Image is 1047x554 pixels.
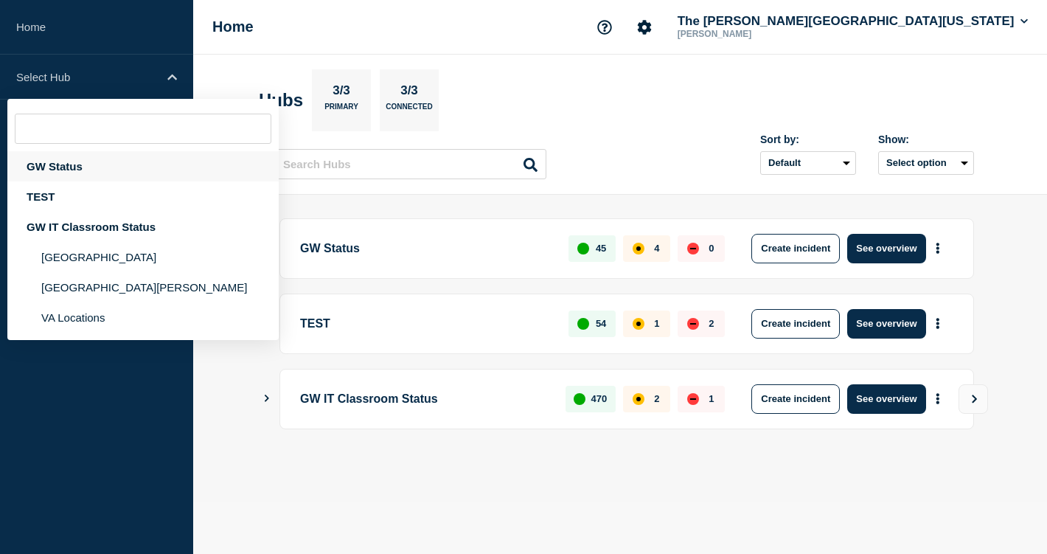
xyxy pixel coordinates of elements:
button: Select option [878,151,974,175]
li: [GEOGRAPHIC_DATA][PERSON_NAME] [7,272,279,302]
div: GW IT Classroom Status [7,212,279,242]
p: 0 [709,243,714,254]
p: 2 [654,393,659,404]
input: Search Hubs [266,149,546,179]
p: 2 [709,318,714,329]
p: Connected [386,103,432,118]
p: 3/3 [395,83,424,103]
p: 4 [654,243,659,254]
button: More actions [928,235,947,262]
p: Primary [324,103,358,118]
li: VA Locations [7,302,279,333]
p: 1 [654,318,659,329]
p: 470 [591,393,608,404]
div: down [687,393,699,405]
h2: Hubs [259,90,303,111]
button: Create incident [751,234,840,263]
button: More actions [928,310,947,337]
p: [PERSON_NAME] [675,29,828,39]
h1: Home [212,18,254,35]
div: TEST [7,181,279,212]
div: affected [633,318,644,330]
button: Support [589,12,620,43]
button: See overview [847,384,925,414]
p: 54 [596,318,606,329]
button: Account settings [629,12,660,43]
div: GW Status [7,151,279,181]
div: down [687,318,699,330]
p: GW Status [300,234,552,263]
button: See overview [847,309,925,339]
select: Sort by [760,151,856,175]
button: View [959,384,988,414]
button: Create incident [751,384,840,414]
p: 1 [709,393,714,404]
div: affected [633,393,644,405]
div: up [577,243,589,255]
button: See overview [847,234,925,263]
div: Show: [878,134,974,145]
button: The [PERSON_NAME][GEOGRAPHIC_DATA][US_STATE] [675,14,1031,29]
p: TEST [300,309,552,339]
p: GW IT Classroom Status [300,384,549,414]
button: Show Connected Hubs [263,393,271,404]
div: up [574,393,585,405]
p: 45 [596,243,606,254]
div: affected [633,243,644,255]
p: Select Hub [16,71,158,83]
button: More actions [928,385,947,412]
div: up [577,318,589,330]
li: [GEOGRAPHIC_DATA] [7,242,279,272]
div: down [687,243,699,255]
div: Sort by: [760,134,856,145]
p: 3/3 [327,83,356,103]
button: Create incident [751,309,840,339]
